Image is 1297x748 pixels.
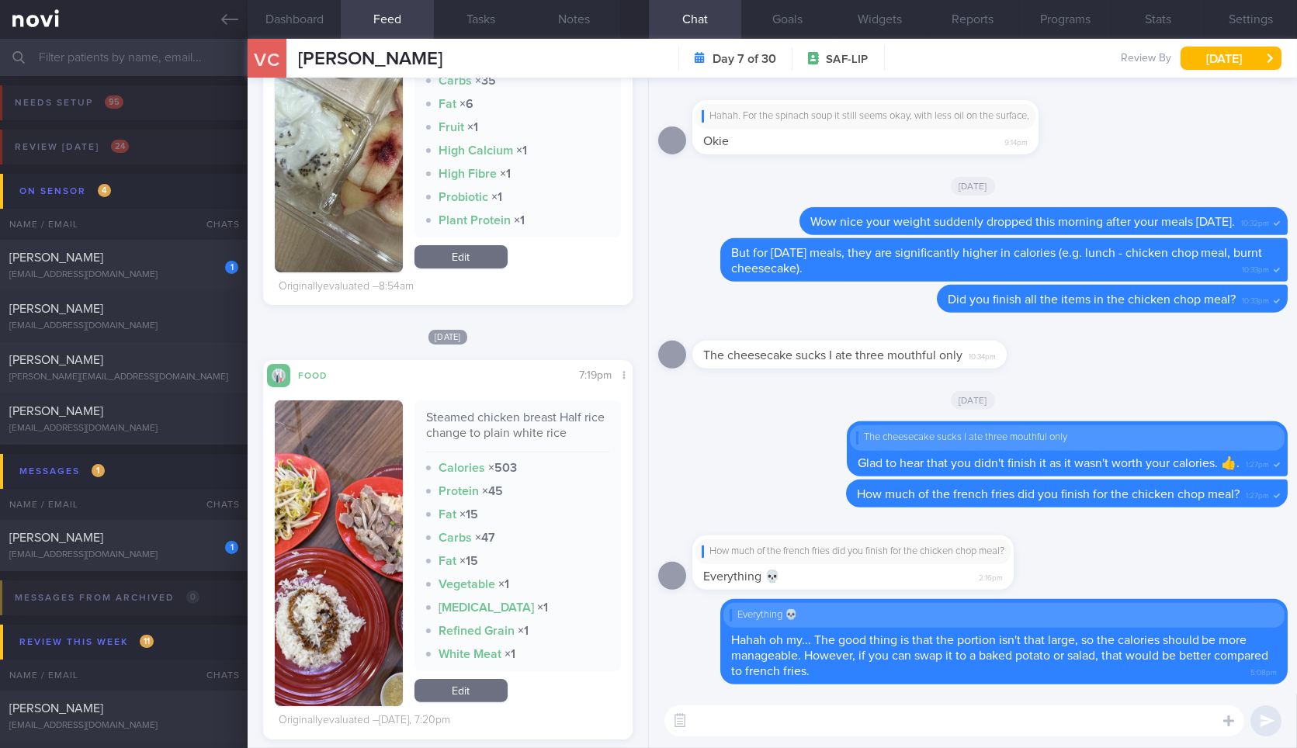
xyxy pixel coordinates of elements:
[702,110,1029,123] div: Hahah. For the spinach soup it still seems okay, with less oil on the surface,
[98,184,111,197] span: 4
[439,98,456,110] strong: Fat
[537,601,548,614] strong: × 1
[703,349,962,362] span: The cheesecake sucks I ate three mouthful only
[11,587,203,608] div: Messages from Archived
[948,293,1236,306] span: Did you finish all the items in the chicken chop meal?
[186,590,199,604] span: 0
[505,648,515,660] strong: × 1
[857,488,1240,500] span: How much of the french fries did you finish for the chicken chop meal?
[9,251,103,264] span: [PERSON_NAME]
[111,140,129,153] span: 24
[238,29,297,89] div: VC
[730,609,1278,622] div: Everything 💀
[1242,261,1269,275] span: 10:33pm
[731,634,1269,677] span: Hahah oh my... The good thing is that the portion isn't that large, so the calories should be mor...
[1121,52,1171,66] span: Review By
[9,405,103,417] span: [PERSON_NAME]
[1250,663,1277,678] span: 5:08pm
[11,137,133,158] div: Review [DATE]
[439,508,456,521] strong: Fat
[516,144,527,157] strong: × 1
[518,625,529,637] strong: × 1
[140,635,154,648] span: 11
[951,391,995,410] span: [DATE]
[225,261,238,274] div: 1
[459,508,478,521] strong: × 15
[9,320,238,332] div: [EMAIL_ADDRESS][DOMAIN_NAME]
[488,462,517,474] strong: × 503
[11,92,127,113] div: Needs setup
[439,648,501,660] strong: White Meat
[16,461,109,482] div: Messages
[439,144,513,157] strong: High Calcium
[9,303,103,315] span: [PERSON_NAME]
[9,720,238,732] div: [EMAIL_ADDRESS][DOMAIN_NAME]
[1241,214,1269,229] span: 10:32pm
[439,625,515,637] strong: Refined Grain
[298,50,442,68] span: [PERSON_NAME]
[1181,47,1281,70] button: [DATE]
[969,348,996,362] span: 10:34pm
[1246,487,1269,501] span: 1:27pm
[459,555,478,567] strong: × 15
[9,702,103,715] span: [PERSON_NAME]
[426,410,609,452] div: Steamed chicken breast Half rice change to plain white rice
[858,457,1240,469] span: Glad to hear that you didn't finish it as it wasn't worth your calories. 👍.
[439,485,479,497] strong: Protein
[580,370,612,381] span: 7:19pm
[186,660,248,691] div: Chats
[186,489,248,520] div: Chats
[482,485,503,497] strong: × 45
[279,280,414,294] div: Originally evaluated – 8:54am
[414,245,508,268] a: Edit
[428,330,467,345] span: [DATE]
[500,168,511,180] strong: × 1
[439,74,472,87] strong: Carbs
[439,214,511,227] strong: Plant Protein
[702,545,1004,558] div: How much of the french fries did you finish for the chicken chop meal?
[9,549,238,561] div: [EMAIL_ADDRESS][DOMAIN_NAME]
[9,269,238,281] div: [EMAIL_ADDRESS][DOMAIN_NAME]
[279,714,450,728] div: Originally evaluated – [DATE], 7:20pm
[225,541,238,554] div: 1
[856,431,1278,444] div: The cheesecake sucks I ate three mouthful only
[475,532,495,544] strong: × 47
[105,95,123,109] span: 95
[703,135,729,147] span: Okie
[491,191,502,203] strong: × 1
[1004,133,1028,148] span: 9:14pm
[439,191,488,203] strong: Probiotic
[1242,292,1269,306] span: 10:33pm
[439,601,534,614] strong: [MEDICAL_DATA]
[275,400,402,706] img: Steamed chicken breast Half rice change to plain white rice
[439,532,472,544] strong: Carbs
[979,569,1003,584] span: 2:16pm
[9,372,238,383] div: [PERSON_NAME][EMAIL_ADDRESS][DOMAIN_NAME]
[9,423,238,435] div: [EMAIL_ADDRESS][DOMAIN_NAME]
[810,216,1235,228] span: Wow nice your weight suddenly dropped this morning after your meals [DATE].
[9,354,103,366] span: [PERSON_NAME]
[439,168,497,180] strong: High Fibre
[186,209,248,240] div: Chats
[439,462,485,474] strong: Calories
[826,52,868,68] span: SAF-LIP
[703,570,780,583] span: Everything 💀
[439,578,495,590] strong: Vegetable
[290,368,352,381] div: Food
[459,98,473,110] strong: × 6
[92,464,105,477] span: 1
[16,632,158,653] div: Review this week
[439,121,464,133] strong: Fruit
[16,181,115,202] div: On sensor
[498,578,509,590] strong: × 1
[731,247,1263,275] span: But for [DATE] meals, they are significantly higher in calories (e.g. lunch - chicken chop meal, ...
[414,679,508,702] a: Edit
[1246,455,1269,470] span: 1:27pm
[951,177,995,196] span: [DATE]
[9,532,103,544] span: [PERSON_NAME]
[467,121,478,133] strong: × 1
[475,74,496,87] strong: × 35
[713,51,776,67] strong: Day 7 of 30
[439,555,456,567] strong: Fat
[514,214,525,227] strong: × 1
